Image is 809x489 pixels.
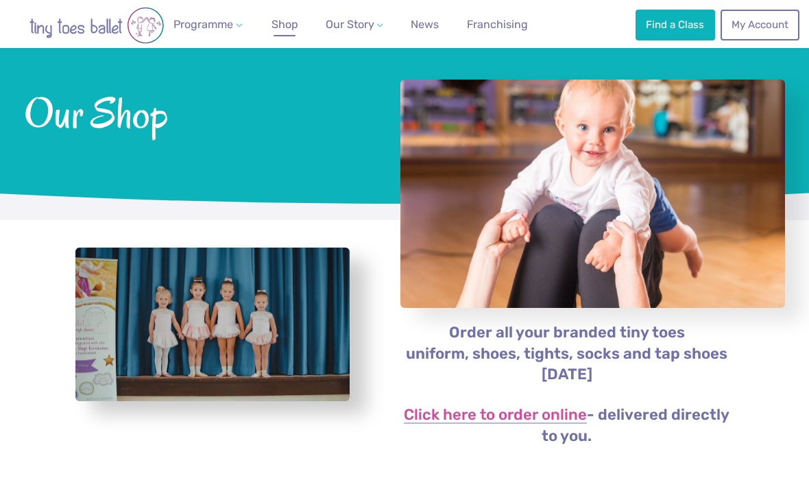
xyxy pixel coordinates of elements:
[411,18,439,31] span: News
[721,10,799,40] a: My Account
[14,7,179,44] img: tiny toes ballet
[400,322,734,386] p: Order all your branded tiny toes uniform, shoes, tights, socks and tap shoes [DATE]
[461,11,533,38] a: Franchising
[467,18,528,31] span: Franchising
[636,10,715,40] a: Find a Class
[173,18,233,31] span: Programme
[265,11,303,38] a: Shop
[24,86,366,136] span: Our Shop
[168,11,247,38] a: Programme
[405,11,444,38] a: News
[271,18,298,31] span: Shop
[400,405,734,447] p: - delivered directly to you.
[75,248,350,402] a: View full-size image
[326,18,374,31] span: Our Story
[404,407,587,424] a: Click here to order online
[320,11,389,38] a: Our Story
